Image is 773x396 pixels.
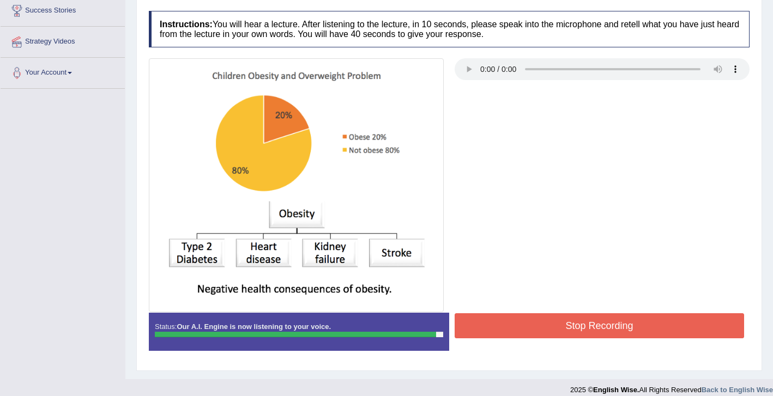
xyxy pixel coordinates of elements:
[455,313,744,338] button: Stop Recording
[149,313,449,351] div: Status:
[1,27,125,54] a: Strategy Videos
[593,386,639,394] strong: English Wise.
[149,11,750,47] h4: You will hear a lecture. After listening to the lecture, in 10 seconds, please speak into the mic...
[160,20,213,29] b: Instructions:
[1,58,125,85] a: Your Account
[177,322,331,331] strong: Our A.I. Engine is now listening to your voice.
[570,379,773,395] div: 2025 © All Rights Reserved
[702,386,773,394] a: Back to English Wise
